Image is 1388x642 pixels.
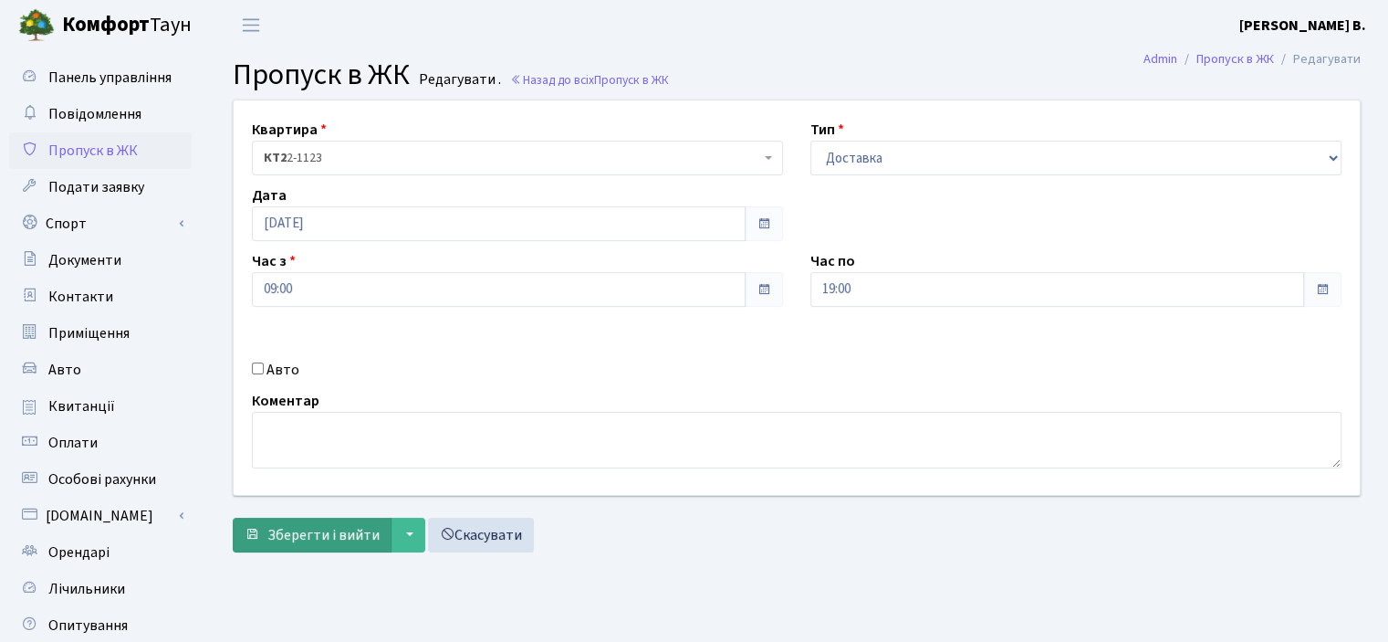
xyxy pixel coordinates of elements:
[9,132,192,169] a: Пропуск в ЖК
[9,534,192,571] a: Орендарі
[48,469,156,489] span: Особові рахунки
[9,279,192,315] a: Контакти
[48,177,144,197] span: Подати заявку
[233,54,410,96] span: Пропуск в ЖК
[9,461,192,498] a: Особові рахунки
[9,388,192,425] a: Квитанції
[48,542,110,563] span: Орендарі
[1274,49,1361,69] li: Редагувати
[9,315,192,352] a: Приміщення
[266,359,299,381] label: Авто
[9,59,192,96] a: Панель управління
[810,119,844,141] label: Тип
[428,518,534,553] a: Скасувати
[252,141,783,175] span: <b>КТ2</b>&nbsp;&nbsp;&nbsp;2-1123
[252,250,296,272] label: Час з
[1196,49,1274,68] a: Пропуск в ЖК
[48,360,81,380] span: Авто
[252,184,287,206] label: Дата
[48,616,128,636] span: Опитування
[9,425,192,461] a: Оплати
[9,169,192,205] a: Подати заявку
[810,250,855,272] label: Час по
[48,104,141,124] span: Повідомлення
[62,10,192,41] span: Таун
[48,287,113,307] span: Контакти
[267,525,380,545] span: Зберегти і вийти
[9,205,192,242] a: Спорт
[264,149,287,167] b: КТ2
[9,498,192,534] a: [DOMAIN_NAME]
[9,242,192,279] a: Документи
[18,7,55,44] img: logo.png
[9,352,192,388] a: Авто
[510,71,669,89] a: Назад до всіхПропуск в ЖК
[1116,40,1388,79] nav: breadcrumb
[228,10,274,40] button: Переключити навігацію
[48,68,172,88] span: Панель управління
[48,396,115,416] span: Квитанції
[48,141,138,161] span: Пропуск в ЖК
[48,579,125,599] span: Лічильники
[1239,15,1366,37] a: [PERSON_NAME] В.
[233,518,391,553] button: Зберегти і вийти
[9,571,192,607] a: Лічильники
[264,149,760,167] span: <b>КТ2</b>&nbsp;&nbsp;&nbsp;2-1123
[252,119,327,141] label: Квартира
[48,250,121,270] span: Документи
[9,96,192,132] a: Повідомлення
[415,71,501,89] small: Редагувати .
[252,390,319,412] label: Коментар
[48,323,130,343] span: Приміщення
[594,71,669,89] span: Пропуск в ЖК
[1143,49,1177,68] a: Admin
[1239,16,1366,36] b: [PERSON_NAME] В.
[48,433,98,453] span: Оплати
[62,10,150,39] b: Комфорт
